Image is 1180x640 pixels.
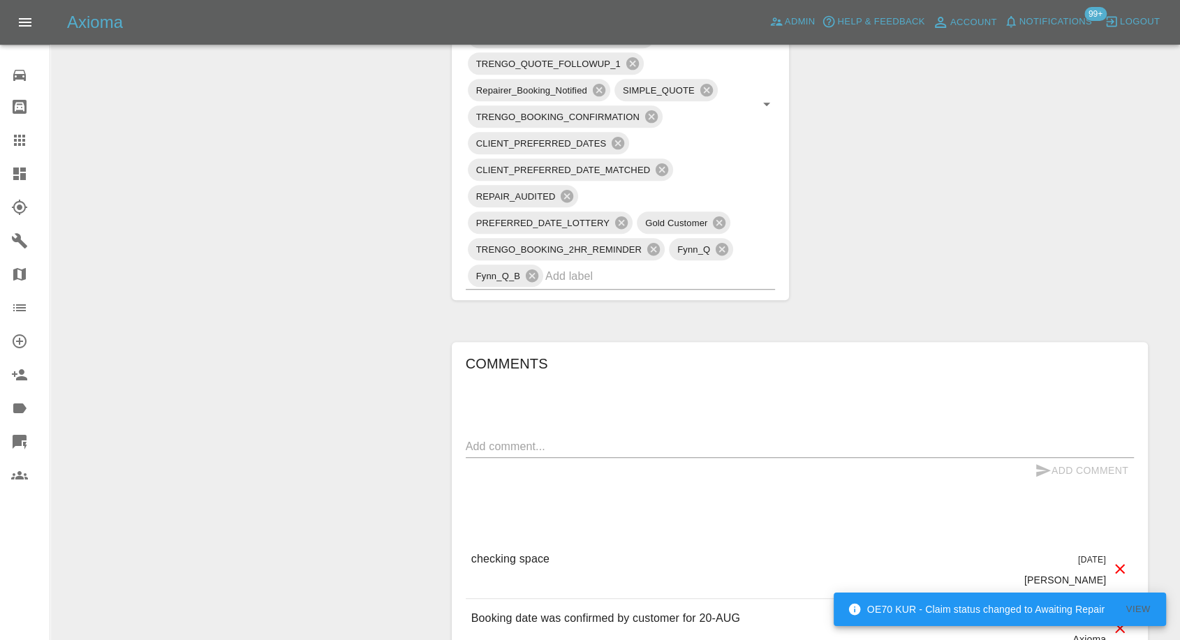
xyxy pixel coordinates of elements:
[785,14,816,30] span: Admin
[468,82,596,98] span: Repairer_Booking_Notified
[468,52,644,75] div: TRENGO_QUOTE_FOLLOWUP_1
[614,79,718,101] div: SIMPLE_QUOTE
[468,109,648,125] span: TRENGO_BOOKING_CONFIRMATION
[468,132,630,154] div: CLIENT_PREFERRED_DATES
[1084,7,1107,21] span: 99+
[468,135,615,151] span: CLIENT_PREFERRED_DATES
[471,610,740,627] p: Booking date was confirmed by customer for 20-AUG
[468,188,564,204] span: REPAIR_AUDITED
[545,265,736,287] input: Add label
[950,15,997,31] span: Account
[818,11,928,33] button: Help & Feedback
[468,268,529,284] span: Fynn_Q_B
[468,265,543,287] div: Fynn_Q_B
[1120,14,1160,30] span: Logout
[637,211,730,234] div: Gold Customer
[466,352,1134,375] h6: Comments
[468,241,650,258] span: TRENGO_BOOKING_2HR_REMINDER
[929,11,1001,34] a: Account
[67,11,123,34] h5: Axioma
[468,79,610,101] div: Repairer_Booking_Notified
[1019,14,1092,30] span: Notifications
[848,597,1105,622] div: OE70 KUR - Claim status changed to Awaiting Repair
[468,215,618,231] span: PREFERRED_DATE_LOTTERY
[1116,599,1160,620] button: View
[1078,555,1106,565] span: [DATE]
[1024,573,1106,587] p: [PERSON_NAME]
[669,241,718,258] span: Fynn_Q
[468,162,658,178] span: CLIENT_PREFERRED_DATE_MATCHED
[614,82,703,98] span: SIMPLE_QUOTE
[8,6,42,39] button: Open drawer
[468,238,665,260] div: TRENGO_BOOKING_2HR_REMINDER
[468,105,663,128] div: TRENGO_BOOKING_CONFIRMATION
[637,215,716,231] span: Gold Customer
[468,185,579,207] div: REPAIR_AUDITED
[468,56,629,72] span: TRENGO_QUOTE_FOLLOWUP_1
[757,94,776,114] button: Open
[1101,11,1163,33] button: Logout
[468,211,633,234] div: PREFERRED_DATE_LOTTERY
[669,238,733,260] div: Fynn_Q
[766,11,819,33] a: Admin
[471,551,550,567] p: checking space
[837,14,924,30] span: Help & Feedback
[1001,11,1096,33] button: Notifications
[468,158,673,181] div: CLIENT_PREFERRED_DATE_MATCHED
